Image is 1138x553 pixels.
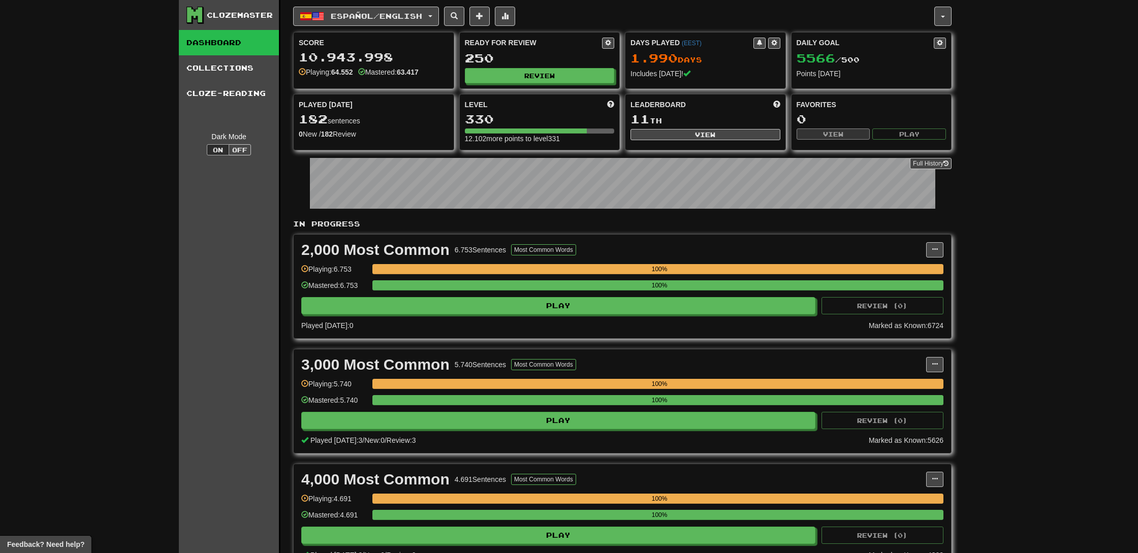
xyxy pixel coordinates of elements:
[299,129,449,139] div: New / Review
[301,395,367,412] div: Mastered: 5.740
[299,130,303,138] strong: 0
[630,38,753,48] div: Days Played
[375,510,943,520] div: 100%
[630,52,780,65] div: Day s
[495,7,515,26] button: More stats
[331,12,422,20] span: Español / English
[186,132,271,142] div: Dark Mode
[358,67,419,77] div: Mastered:
[607,100,614,110] span: Score more points to level up
[179,81,279,106] a: Cloze-Reading
[465,68,615,83] button: Review
[301,510,367,527] div: Mastered: 4.691
[869,320,943,331] div: Marked as Known: 6724
[301,242,450,257] div: 2,000 Most Common
[682,40,702,47] a: (EEST)
[511,244,576,255] button: Most Common Words
[397,68,419,76] strong: 63.417
[444,7,464,26] button: Search sentences
[872,128,946,140] button: Play
[301,357,450,372] div: 3,000 Most Common
[630,100,686,110] span: Leaderboard
[375,264,943,274] div: 100%
[797,69,946,79] div: Points [DATE]
[773,100,780,110] span: This week in points, UTC
[301,280,367,297] div: Mastered: 6.753
[301,527,815,544] button: Play
[387,436,416,444] span: Review: 3
[207,10,273,20] div: Clozemaster
[455,360,506,370] div: 5.740 Sentences
[797,128,870,140] button: View
[364,436,385,444] span: New: 0
[465,100,488,110] span: Level
[511,474,576,485] button: Most Common Words
[362,436,364,444] span: /
[301,472,450,487] div: 4,000 Most Common
[797,38,934,49] div: Daily Goal
[179,30,279,55] a: Dashboard
[797,113,946,125] div: 0
[797,51,835,65] span: 5566
[301,264,367,281] div: Playing: 6.753
[299,113,449,126] div: sentences
[869,435,943,445] div: Marked as Known: 5626
[301,412,815,429] button: Play
[301,379,367,396] div: Playing: 5.740
[385,436,387,444] span: /
[375,280,943,290] div: 100%
[455,245,506,255] div: 6.753 Sentences
[630,112,650,126] span: 11
[465,38,603,48] div: Ready for Review
[465,52,615,64] div: 250
[465,134,615,144] div: 12.102 more points to level 331
[299,67,353,77] div: Playing:
[797,55,860,64] span: / 500
[469,7,490,26] button: Add sentence to collection
[299,51,449,63] div: 10.943.998
[821,297,943,314] button: Review (0)
[375,395,943,405] div: 100%
[630,51,678,65] span: 1.990
[630,129,780,140] button: View
[293,219,952,229] p: In Progress
[179,55,279,81] a: Collections
[321,130,333,138] strong: 182
[821,412,943,429] button: Review (0)
[797,100,946,110] div: Favorites
[821,527,943,544] button: Review (0)
[331,68,353,76] strong: 64.552
[630,69,780,79] div: Includes [DATE]!
[455,474,506,484] div: 4.691 Sentences
[7,539,84,549] span: Open feedback widget
[310,436,362,444] span: Played [DATE]: 3
[299,38,449,48] div: Score
[630,113,780,126] div: th
[229,144,251,155] button: Off
[465,113,615,125] div: 330
[299,112,328,126] span: 182
[293,7,439,26] button: Español/English
[299,100,353,110] span: Played [DATE]
[207,144,229,155] button: On
[301,494,367,510] div: Playing: 4.691
[375,494,943,504] div: 100%
[910,158,952,169] a: Full History
[301,321,353,330] span: Played [DATE]: 0
[511,359,576,370] button: Most Common Words
[375,379,943,389] div: 100%
[301,297,815,314] button: Play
